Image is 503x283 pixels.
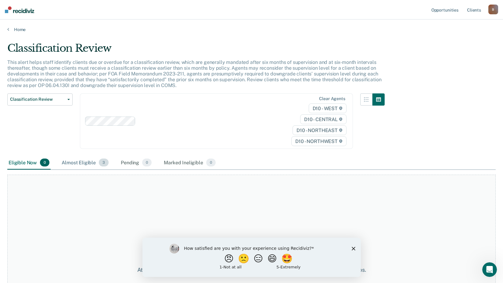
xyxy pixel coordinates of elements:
p: This alert helps staff identify clients due or overdue for a classification review, which are gen... [7,59,381,89]
span: 3 [99,159,109,166]
span: D10 - CENTRAL [300,114,347,124]
div: Classification Review [7,42,385,59]
iframe: Intercom live chat [482,262,497,277]
span: 0 [142,159,152,166]
div: At this time, there are no clients who are Eligible Now. Please navigate to one of the other tabs. [130,267,374,273]
div: Almost Eligible3 [60,156,110,169]
a: Home [7,27,496,32]
span: 0 [206,159,216,166]
span: D10 - WEST [309,103,347,113]
div: Marked Ineligible0 [163,156,217,169]
div: Clear agents [319,96,345,101]
div: Eligible Now0 [7,156,51,169]
span: 0 [40,159,49,166]
iframe: Survey by Kim from Recidiviz [142,238,361,277]
button: Classification Review [7,93,73,106]
button: B [488,5,498,14]
span: D10 - NORTHEAST [293,125,346,135]
span: Classification Review [10,97,65,102]
img: Recidiviz [5,6,34,13]
div: Pending0 [120,156,153,169]
span: D10 - NORTHWEST [291,136,346,146]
